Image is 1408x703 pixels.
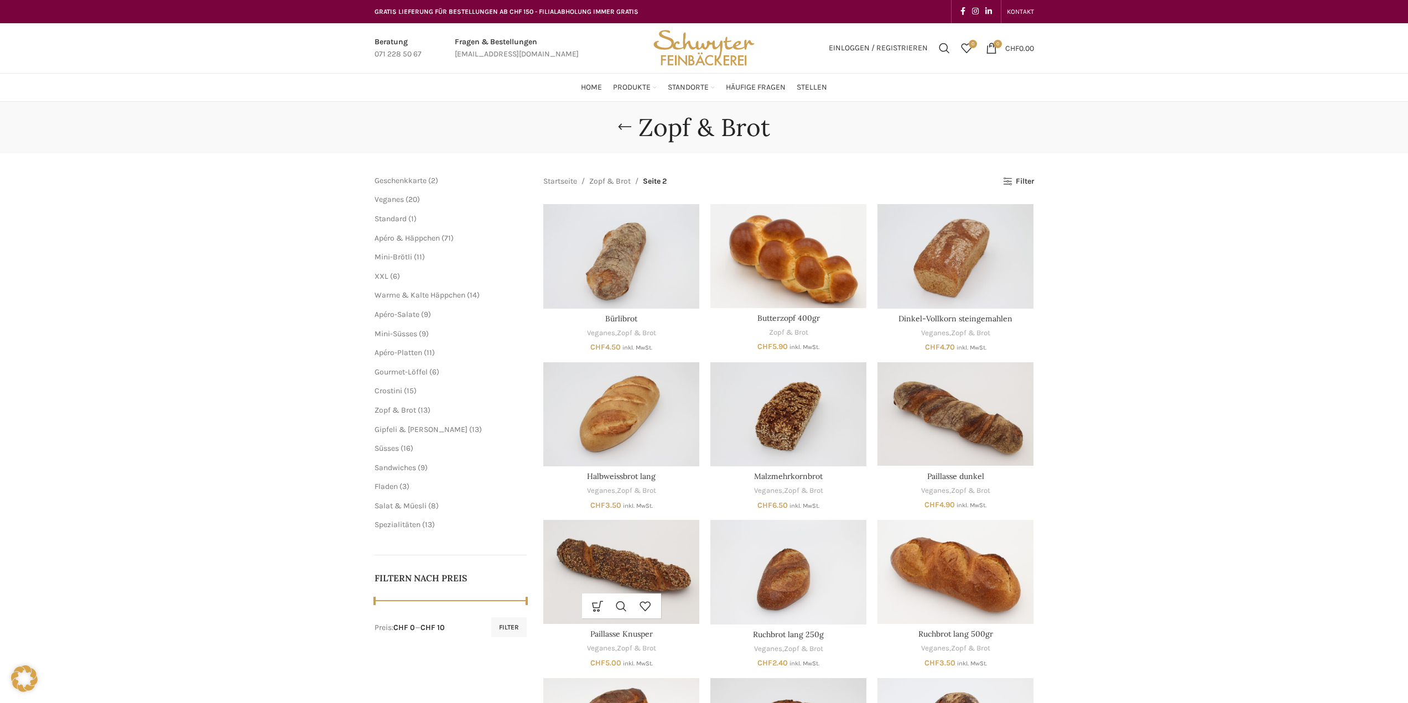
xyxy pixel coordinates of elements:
[757,342,788,351] bdi: 5.90
[650,23,758,73] img: Bäckerei Schwyter
[408,195,417,204] span: 20
[924,658,955,668] bdi: 3.50
[375,195,404,204] span: Veganes
[877,362,1033,466] a: Paillasse dunkel
[957,4,969,19] a: Facebook social link
[590,501,621,510] bdi: 3.50
[797,82,827,93] span: Stellen
[375,572,527,584] h5: Filtern nach Preis
[957,502,986,509] small: inkl. MwSt.
[754,644,782,654] a: Veganes
[955,37,978,59] a: 0
[757,658,788,668] bdi: 2.40
[622,344,652,351] small: inkl. MwSt.
[586,593,610,618] a: In den Warenkorb legen: „Paillasse Knusper“
[422,329,426,339] span: 9
[472,425,479,434] span: 13
[980,37,1040,59] a: 0 CHF0.00
[969,4,982,19] a: Instagram social link
[543,175,577,188] a: Startseite
[420,623,445,632] span: CHF 10
[1005,43,1034,53] bdi: 0.00
[784,644,823,654] a: Zopf & Brot
[789,343,819,351] small: inkl. MwSt.
[587,486,615,496] a: Veganes
[375,348,422,357] a: Apéro-Platten
[726,76,786,98] a: Häufige Fragen
[638,113,770,142] h1: Zopf & Brot
[375,622,445,633] div: Preis: —
[757,501,788,510] bdi: 6.50
[375,444,399,453] span: Süsses
[543,328,699,339] div: ,
[375,310,419,319] span: Apéro-Salate
[543,643,699,654] div: ,
[982,4,995,19] a: Linkedin social link
[957,344,986,351] small: inkl. MwSt.
[710,486,866,496] div: ,
[898,314,1012,324] a: Dinkel-Vollkorn steingemahlen
[617,643,656,654] a: Zopf & Brot
[951,643,990,654] a: Zopf & Brot
[375,290,465,300] a: Warme & Kalte Häppchen
[470,290,477,300] span: 14
[605,314,637,324] a: Bürlibrot
[375,482,398,491] span: Fladen
[726,82,786,93] span: Häufige Fragen
[789,660,819,667] small: inkl. MwSt.
[543,486,699,496] div: ,
[924,500,955,509] bdi: 4.90
[643,175,667,188] span: Seite 2
[951,328,990,339] a: Zopf & Brot
[877,328,1033,339] div: ,
[877,643,1033,654] div: ,
[375,386,402,395] a: Crostini
[710,204,866,308] a: Butterzopf 400gr
[590,342,605,352] span: CHF
[417,252,422,262] span: 11
[590,629,653,639] a: Paillasse Knusper
[375,425,467,434] a: Gipfeli & [PERSON_NAME]
[590,501,605,510] span: CHF
[581,82,602,93] span: Home
[710,644,866,654] div: ,
[455,36,579,61] a: Infobox link
[754,486,782,496] a: Veganes
[543,520,699,624] a: Paillasse Knusper
[613,82,651,93] span: Produkte
[877,486,1033,496] div: ,
[375,214,407,223] a: Standard
[375,272,388,281] a: XXL
[924,500,939,509] span: CHF
[951,486,990,496] a: Zopf & Brot
[375,252,412,262] a: Mini-Brötli
[924,658,939,668] span: CHF
[957,660,987,667] small: inkl. MwSt.
[933,37,955,59] a: Suchen
[784,486,823,496] a: Zopf & Brot
[491,617,527,637] button: Filter
[668,82,709,93] span: Standorte
[623,660,653,667] small: inkl. MwSt.
[431,501,436,511] span: 8
[375,367,428,377] a: Gourmet-Löffel
[877,520,1033,624] a: Ruchbrot lang 500gr
[403,444,411,453] span: 16
[587,328,615,339] a: Veganes
[757,313,820,323] a: Butterzopf 400gr
[757,658,772,668] span: CHF
[375,405,416,415] span: Zopf & Brot
[581,76,602,98] a: Home
[590,658,621,668] bdi: 5.00
[375,520,420,529] a: Spezialitäten
[393,623,415,632] span: CHF 0
[543,175,667,188] nav: Breadcrumb
[710,362,866,466] a: Malzmehrkornbrot
[668,76,715,98] a: Standorte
